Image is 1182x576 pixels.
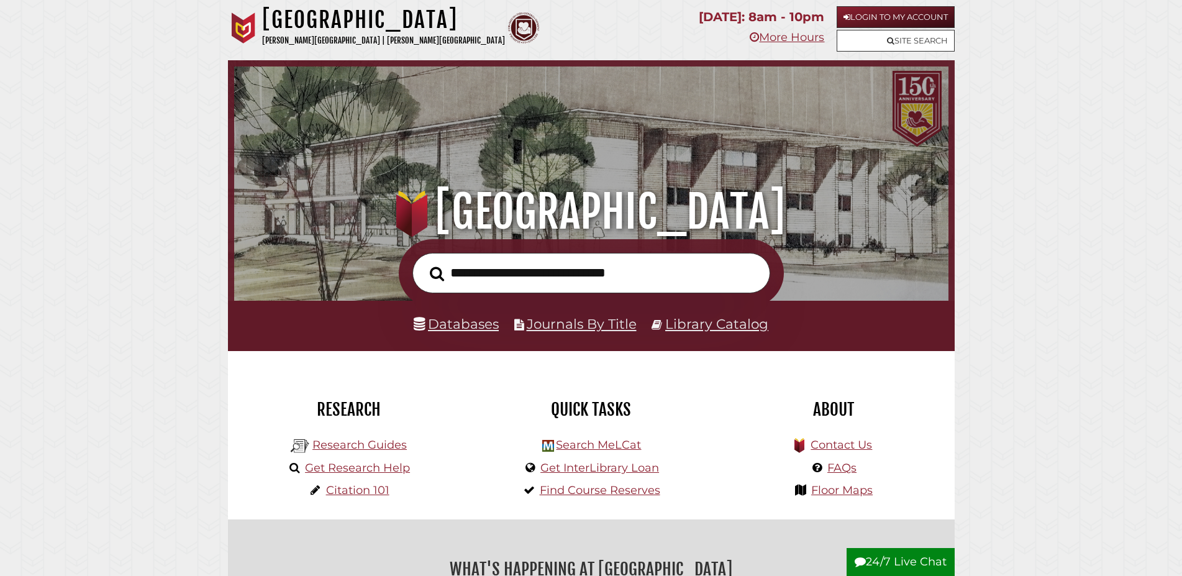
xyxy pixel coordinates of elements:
[508,12,539,43] img: Calvin Theological Seminary
[811,438,872,452] a: Contact Us
[237,399,461,420] h2: Research
[837,6,955,28] a: Login to My Account
[665,316,768,332] a: Library Catalog
[540,461,659,475] a: Get InterLibrary Loan
[811,483,873,497] a: Floor Maps
[312,438,407,452] a: Research Guides
[305,461,410,475] a: Get Research Help
[262,6,505,34] h1: [GEOGRAPHIC_DATA]
[228,12,259,43] img: Calvin University
[827,461,857,475] a: FAQs
[699,6,824,28] p: [DATE]: 8am - 10pm
[424,263,450,285] button: Search
[414,316,499,332] a: Databases
[480,399,703,420] h2: Quick Tasks
[527,316,637,332] a: Journals By Title
[750,30,824,44] a: More Hours
[326,483,389,497] a: Citation 101
[291,437,309,455] img: Hekman Library Logo
[540,483,660,497] a: Find Course Reserves
[556,438,641,452] a: Search MeLCat
[837,30,955,52] a: Site Search
[262,34,505,48] p: [PERSON_NAME][GEOGRAPHIC_DATA] | [PERSON_NAME][GEOGRAPHIC_DATA]
[430,266,444,281] i: Search
[252,185,930,239] h1: [GEOGRAPHIC_DATA]
[542,440,554,452] img: Hekman Library Logo
[722,399,945,420] h2: About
